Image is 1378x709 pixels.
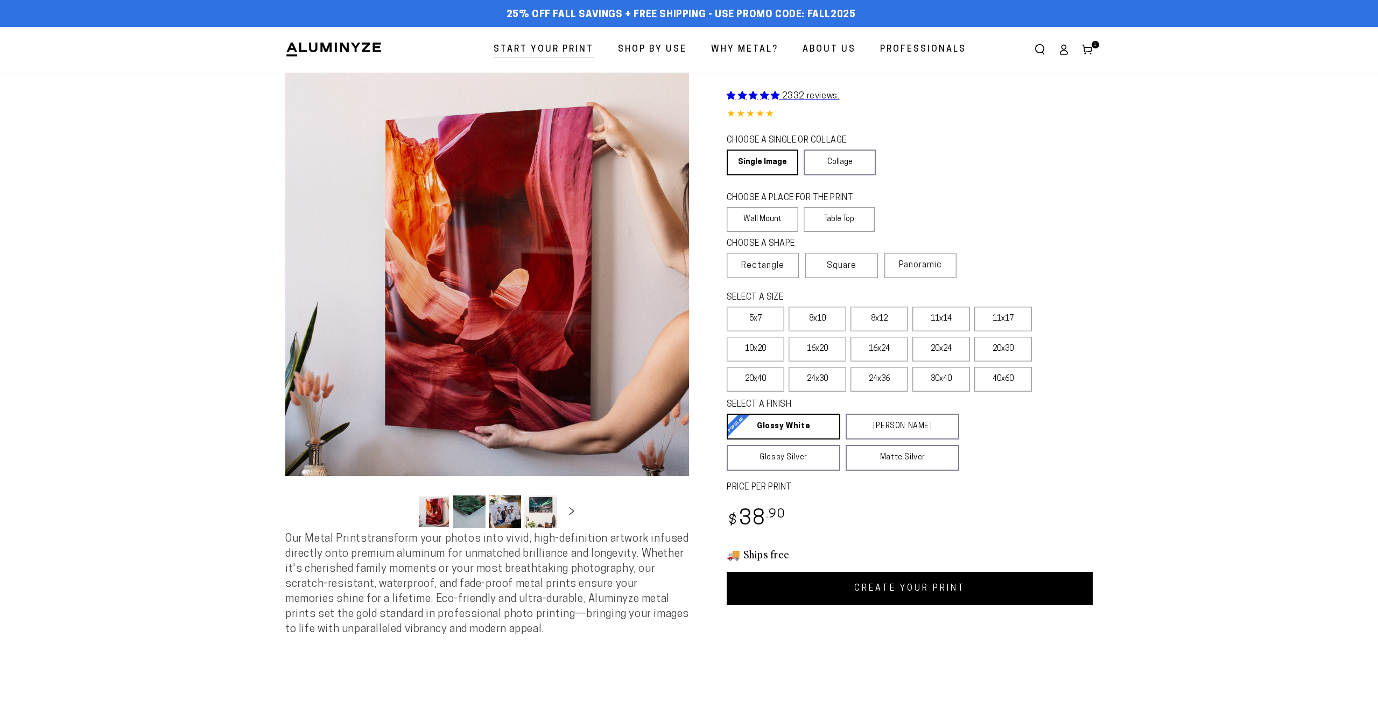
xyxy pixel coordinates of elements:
[727,238,867,250] legend: CHOOSE A SHAPE
[727,445,840,471] a: Glossy Silver
[804,207,875,232] label: Table Top
[803,42,856,58] span: About Us
[618,42,687,58] span: Shop By Use
[782,92,840,101] span: 2332 reviews.
[899,261,942,270] span: Panoramic
[846,445,959,471] a: Matte Silver
[789,337,846,361] label: 16x20
[507,9,856,21] span: 25% off FALL Savings + Free Shipping - Use Promo Code: FALL2025
[880,42,966,58] span: Professionals
[610,36,695,64] a: Shop By Use
[912,307,970,331] label: 11x14
[846,414,959,439] a: [PERSON_NAME]
[453,495,486,528] button: Load image 2 in gallery view
[727,481,1093,494] label: PRICE PER PRINT
[872,36,974,64] a: Professionals
[912,367,970,392] label: 30x40
[912,337,970,361] label: 20x24
[789,367,846,392] label: 24x30
[727,367,784,392] label: 20x40
[727,337,784,361] label: 10x20
[727,134,866,147] legend: CHOOSE A SINGLE OR COLLAGE
[727,399,933,411] legend: SELECT A FINISH
[285,73,689,531] media-gallery: Gallery Viewer
[494,42,594,58] span: Start Your Print
[974,307,1032,331] label: 11x17
[711,42,778,58] span: Why Metal?
[727,547,1093,561] h3: 🚚 Ships free
[285,534,689,635] span: Our Metal Prints transform your photos into vivid, high-definition artwork infused directly onto ...
[827,259,856,272] span: Square
[391,500,414,523] button: Slide left
[766,508,785,521] sup: .90
[741,259,784,272] span: Rectangle
[727,414,840,439] a: Glossy White
[727,572,1093,605] a: CREATE YOUR PRINT
[486,36,602,64] a: Start Your Print
[727,92,839,101] a: 2332 reviews.
[850,367,908,392] label: 24x36
[727,292,942,304] legend: SELECT A SIZE
[727,307,784,331] label: 5x7
[728,514,737,528] span: $
[560,500,583,523] button: Slide right
[285,41,382,58] img: Aluminyze
[727,150,798,175] a: Single Image
[850,337,908,361] label: 16x24
[727,192,865,204] legend: CHOOSE A PLACE FOR THE PRINT
[727,207,798,232] label: Wall Mount
[418,495,450,528] button: Load image 1 in gallery view
[850,307,908,331] label: 8x12
[489,495,521,528] button: Load image 3 in gallery view
[795,36,864,64] a: About Us
[1094,41,1097,48] span: 1
[727,509,785,530] bdi: 38
[804,150,875,175] a: Collage
[1028,38,1052,61] summary: Search our site
[727,107,1093,123] div: 4.85 out of 5.0 stars
[789,307,846,331] label: 8x10
[974,367,1032,392] label: 40x60
[974,337,1032,361] label: 20x30
[524,495,557,528] button: Load image 4 in gallery view
[703,36,786,64] a: Why Metal?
